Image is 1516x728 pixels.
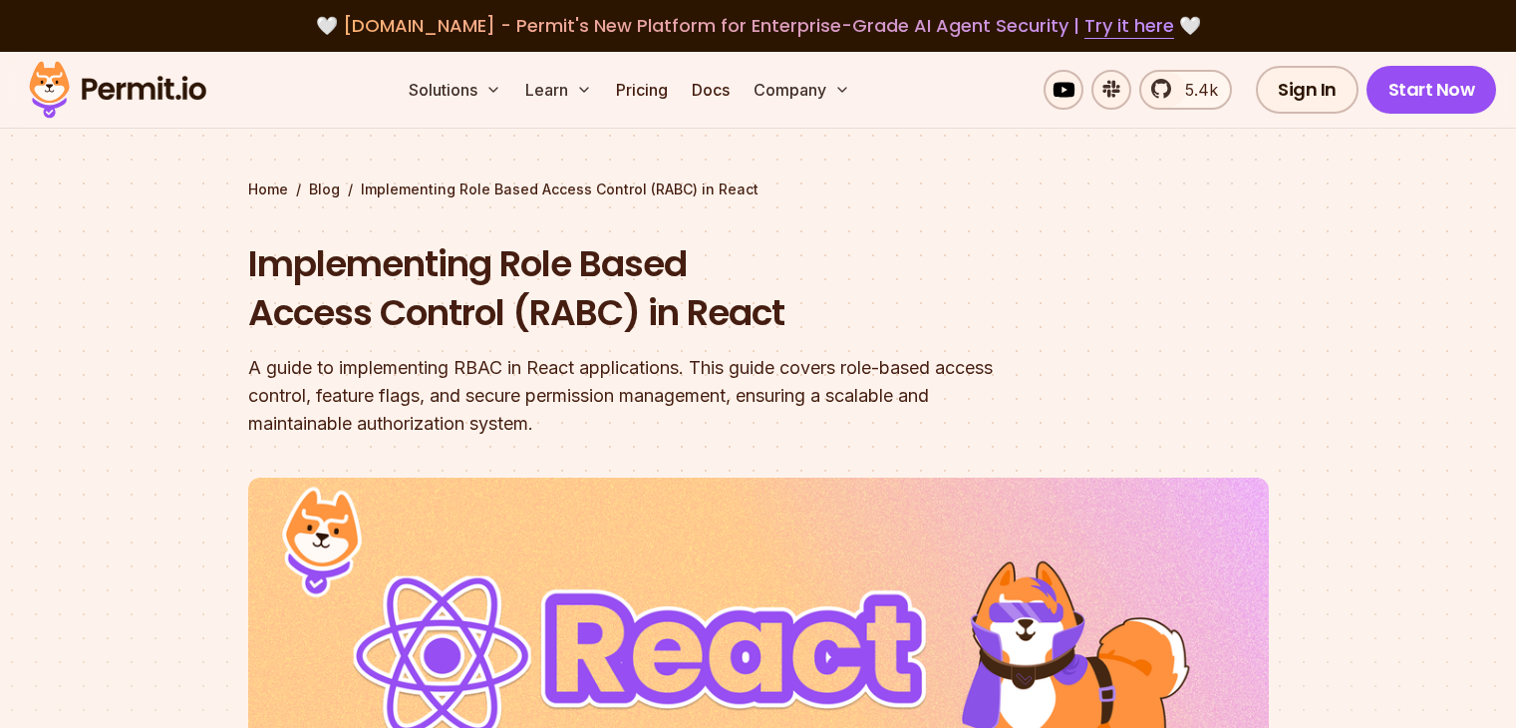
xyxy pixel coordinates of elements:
[48,12,1468,40] div: 🤍 🤍
[517,70,600,110] button: Learn
[1173,78,1218,102] span: 5.4k
[1256,66,1359,114] a: Sign In
[1366,66,1497,114] a: Start Now
[746,70,858,110] button: Company
[401,70,509,110] button: Solutions
[684,70,738,110] a: Docs
[1084,13,1174,39] a: Try it here
[309,180,340,199] a: Blog
[248,180,1269,199] div: / /
[248,239,1014,338] h1: Implementing Role Based Access Control (RABC) in React
[20,56,215,124] img: Permit logo
[343,13,1174,38] span: [DOMAIN_NAME] - Permit's New Platform for Enterprise-Grade AI Agent Security |
[248,180,288,199] a: Home
[248,354,1014,438] div: A guide to implementing RBAC in React applications. This guide covers role-based access control, ...
[608,70,676,110] a: Pricing
[1139,70,1232,110] a: 5.4k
